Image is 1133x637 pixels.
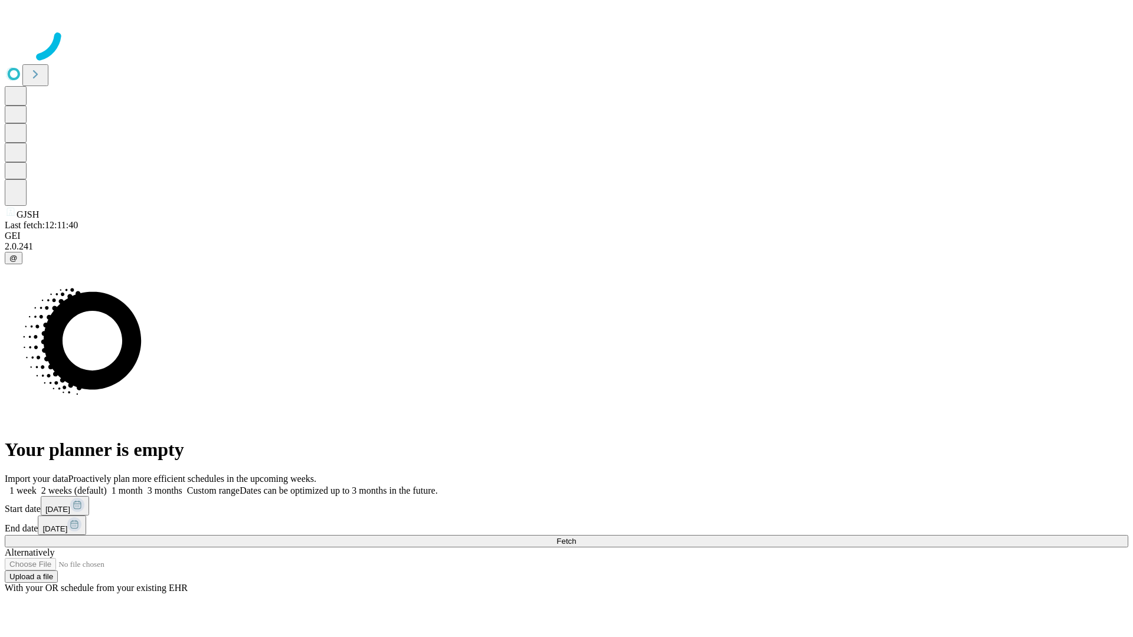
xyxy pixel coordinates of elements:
[9,254,18,262] span: @
[41,496,89,515] button: [DATE]
[38,515,86,535] button: [DATE]
[556,537,576,546] span: Fetch
[5,252,22,264] button: @
[5,474,68,484] span: Import your data
[5,535,1128,547] button: Fetch
[42,524,67,533] span: [DATE]
[187,485,240,495] span: Custom range
[5,583,188,593] span: With your OR schedule from your existing EHR
[5,570,58,583] button: Upload a file
[5,220,78,230] span: Last fetch: 12:11:40
[148,485,182,495] span: 3 months
[5,241,1128,252] div: 2.0.241
[5,496,1128,515] div: Start date
[9,485,37,495] span: 1 week
[68,474,316,484] span: Proactively plan more efficient schedules in the upcoming weeks.
[17,209,39,219] span: GJSH
[45,505,70,514] span: [DATE]
[5,547,54,557] span: Alternatively
[112,485,143,495] span: 1 month
[41,485,107,495] span: 2 weeks (default)
[240,485,437,495] span: Dates can be optimized up to 3 months in the future.
[5,515,1128,535] div: End date
[5,231,1128,241] div: GEI
[5,439,1128,461] h1: Your planner is empty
